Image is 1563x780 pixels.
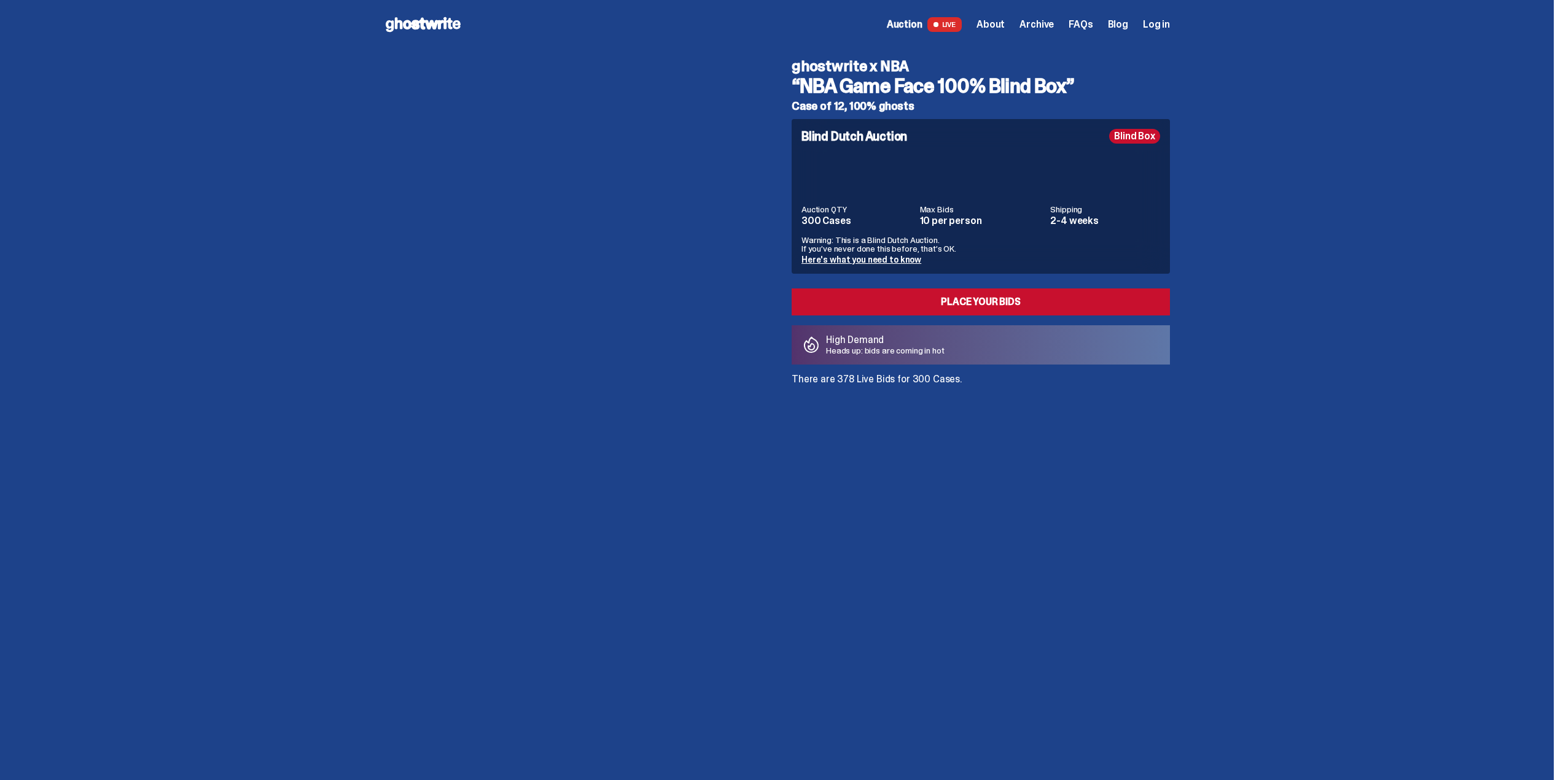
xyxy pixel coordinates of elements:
h4: ghostwrite x NBA [792,59,1170,74]
h3: “NBA Game Face 100% Blind Box” [792,76,1170,96]
a: Auction LIVE [887,17,962,32]
p: High Demand [826,335,945,345]
dt: Auction QTY [801,205,913,214]
h5: Case of 12, 100% ghosts [792,101,1170,112]
a: Place your Bids [792,288,1170,315]
dd: 10 per person [920,216,1043,226]
a: FAQs [1069,20,1093,29]
dd: 300 Cases [801,216,913,226]
p: Warning: This is a Blind Dutch Auction. If you’ve never done this before, that’s OK. [801,236,1160,253]
p: There are 378 Live Bids for 300 Cases. [792,374,1170,384]
a: Blog [1108,20,1128,29]
a: Here's what you need to know [801,254,921,265]
a: About [976,20,1005,29]
dd: 2-4 weeks [1050,216,1160,226]
p: Heads up: bids are coming in hot [826,346,945,355]
a: Log in [1143,20,1170,29]
span: Auction [887,20,922,29]
a: Archive [1019,20,1054,29]
dt: Max Bids [920,205,1043,214]
div: Blind Box [1109,129,1160,144]
dt: Shipping [1050,205,1160,214]
h4: Blind Dutch Auction [801,130,907,142]
span: LIVE [927,17,962,32]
